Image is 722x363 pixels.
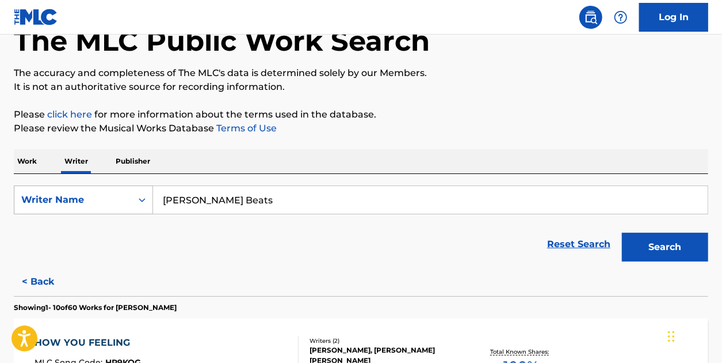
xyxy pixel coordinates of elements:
[214,123,277,134] a: Terms of Use
[14,66,708,80] p: The accuracy and completeness of The MLC's data is determined solely by our Members.
[14,149,40,173] p: Work
[14,24,430,58] h1: The MLC Public Work Search
[639,3,708,32] a: Log In
[614,10,628,24] img: help
[310,336,464,345] div: Writers ( 2 )
[47,109,92,120] a: click here
[490,347,552,356] p: Total Known Shares:
[21,193,125,207] div: Writer Name
[14,267,83,296] button: < Back
[14,9,58,25] img: MLC Logo
[14,186,708,267] form: Search Form
[14,80,708,94] p: It is not an authoritative source for recording information.
[112,149,154,173] p: Publisher
[14,122,708,135] p: Please review the Musical Works Database
[609,6,632,29] div: Help
[584,10,598,24] img: search
[61,149,91,173] p: Writer
[35,336,141,350] div: HOW YOU FEELING
[14,302,177,313] p: Showing 1 - 10 of 60 Works for [PERSON_NAME]
[541,232,616,257] a: Reset Search
[668,319,675,354] div: Drag
[664,308,722,363] iframe: Chat Widget
[579,6,602,29] a: Public Search
[622,233,708,262] button: Search
[14,108,708,122] p: Please for more information about the terms used in the database.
